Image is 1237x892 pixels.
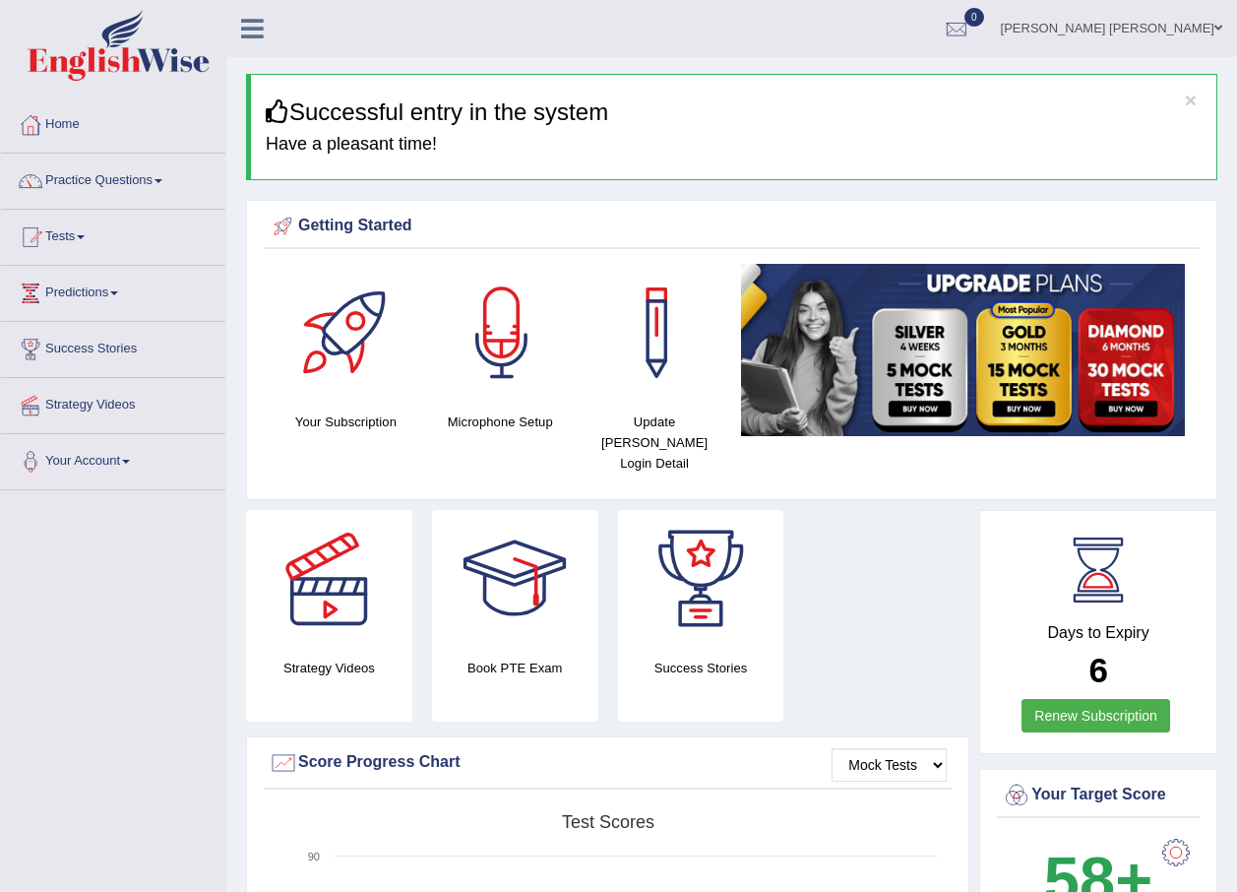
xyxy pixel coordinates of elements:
[1002,781,1195,810] div: Your Target Score
[588,412,722,474] h4: Update [PERSON_NAME] Login Detail
[1185,90,1197,110] button: ×
[269,212,1195,241] div: Getting Started
[433,412,568,432] h4: Microphone Setup
[618,658,784,678] h4: Success Stories
[1,434,225,483] a: Your Account
[308,851,320,862] text: 90
[246,658,412,678] h4: Strategy Videos
[1,266,225,315] a: Predictions
[1,97,225,147] a: Home
[741,264,1185,435] img: small5.jpg
[266,99,1202,125] h3: Successful entry in the system
[1,322,225,371] a: Success Stories
[562,812,654,832] tspan: Test scores
[432,658,598,678] h4: Book PTE Exam
[964,8,984,27] span: 0
[1088,651,1107,689] b: 6
[1002,624,1195,642] h4: Days to Expiry
[1,154,225,203] a: Practice Questions
[1,378,225,427] a: Strategy Videos
[1021,699,1170,733] a: Renew Subscription
[266,135,1202,155] h4: Have a pleasant time!
[1,210,225,259] a: Tests
[269,748,947,778] div: Score Progress Chart
[278,412,413,432] h4: Your Subscription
